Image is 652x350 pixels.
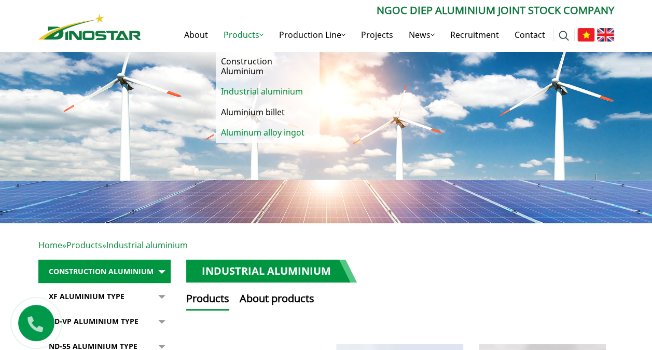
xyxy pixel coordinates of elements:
a: Products [66,239,102,251]
button: About products [240,291,314,311]
img: English [597,28,614,42]
a: ND-VP Aluminium type [38,309,171,333]
span: Industrial aluminium [106,239,188,251]
span: » » [38,239,188,251]
a: Production Line [271,18,353,51]
a: Recruitment [442,18,507,51]
a: Industrial aluminium [216,82,320,102]
a: Construction Aluminium [216,51,320,82]
a: Aluminium billet [216,102,320,123]
p: Ngoc Diep Aluminium Joint Stock Company [141,3,614,18]
a: News [401,18,442,51]
img: Tiếng Việt [577,28,594,42]
a: Aluminum alloy ingot [216,123,320,143]
img: Nhôm Dinostar [38,14,141,40]
a: About [176,18,216,51]
a: Products [216,18,271,51]
a: Projects [353,18,401,51]
a: Construction Aluminium [38,260,171,284]
a: XF Aluminium type [38,285,171,308]
h1: Industrial aluminium [186,260,357,282]
a: Home [38,239,62,251]
img: search [559,31,569,41]
a: Contact [507,18,553,51]
button: Products [186,291,229,311]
